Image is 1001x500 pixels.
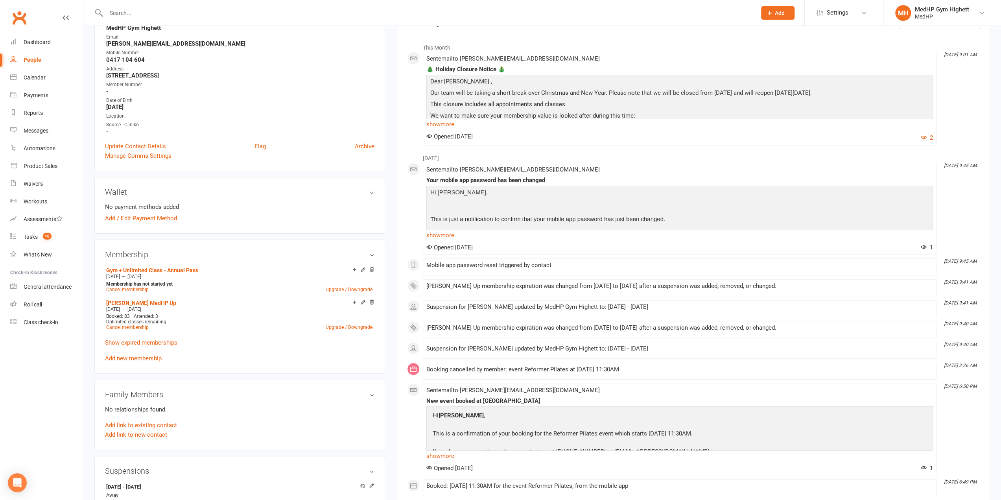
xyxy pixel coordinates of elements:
strong: [DATE] [106,103,374,111]
span: 1 [921,244,933,251]
div: People [24,57,41,63]
input: Search... [104,7,751,18]
i: [DATE] 9:45 AM [944,163,977,168]
span: [DATE] [106,274,120,279]
button: Add [761,6,795,20]
div: — [104,273,374,280]
div: MedHP Gym Highett [915,6,969,13]
div: Email [106,33,374,41]
a: Show expired memberships [105,339,177,346]
a: What's New [10,246,83,264]
div: MedHP [915,13,969,20]
a: Dashboard [10,33,83,51]
span: 10 [43,233,52,240]
a: Manage Comms Settings [105,151,171,161]
span: Opened [DATE] [426,133,473,140]
li: This Month [407,39,980,52]
div: Calendar [24,74,46,81]
a: Upgrade / Downgrade [326,325,372,330]
h3: Wallet [105,188,374,196]
i: [DATE] 2:26 AM [944,363,977,368]
a: Archive [355,142,374,151]
a: General attendance kiosk mode [10,278,83,296]
span: Settings [827,4,848,22]
p: This is a confirmation of your booking for the Reformer Pilates event which starts [DATE] 11:30AM. [431,429,713,440]
span: 1 [921,465,933,472]
span: Attended: 3 [134,314,158,319]
a: Workouts [10,193,83,210]
a: Product Sales [10,157,83,175]
span: Sent email to [PERSON_NAME][EMAIL_ADDRESS][DOMAIN_NAME] [426,55,600,62]
a: Cancel membership [106,287,149,292]
span: , [491,78,492,85]
div: Suspension for [PERSON_NAME] updated by MedHP Gym Highett to: [DATE] - [DATE] [426,345,933,352]
a: Assessments [10,210,83,228]
h3: Membership [105,250,374,259]
div: Booking cancelled by member: event Reformer Pilates at [DATE] 11:30AM [426,366,933,373]
li: [DATE] [407,150,980,162]
div: Automations [24,145,55,151]
a: Add / Edit Payment Method [105,214,177,223]
a: show more [426,119,933,130]
a: Calendar [10,69,83,87]
i: [DATE] 6:50 PM [944,384,977,389]
div: Roll call [24,301,42,308]
p: No relationships found. [105,405,374,414]
strong: 0417 104 604 [106,56,374,63]
a: Add link to new contact [105,430,167,439]
h3: Family Members [105,390,374,399]
strong: - [106,128,374,135]
div: Booked: [DATE] 11:30AM for the event Reformer Pilates, from the mobile app [426,483,933,489]
span: Sent email to [PERSON_NAME][EMAIL_ADDRESS][DOMAIN_NAME] [426,387,600,394]
i: [DATE] 9:41 AM [944,300,977,306]
a: Cancel membership [106,325,149,330]
div: Suspension for [PERSON_NAME] updated by MedHP Gym Highett to: [DATE] - [DATE] [426,304,933,310]
span: Opened [DATE] [426,465,473,472]
div: Member Number [106,81,374,89]
p: Hi [PERSON_NAME], [428,188,931,199]
p: Hi , [431,411,713,422]
div: Mobile Number [106,49,374,57]
a: Class kiosk mode [10,314,83,331]
li: No payment methods added [105,202,374,212]
div: Product Sales [24,163,57,169]
div: Open Intercom Messenger [8,473,27,492]
strong: [PERSON_NAME] [439,412,484,419]
a: Roll call [10,296,83,314]
p: This is just a notification to confirm that your mobile app password has just been changed. [428,214,931,226]
a: Payments [10,87,83,104]
a: Upgrade / Downgrade [326,287,372,292]
a: Update Contact Details [105,142,166,151]
div: Location [106,113,374,120]
strong: - [106,88,374,95]
div: Mobile app password reset triggered by contact [426,262,933,269]
span: Booked: 83 [106,314,130,319]
div: 🎄 Holiday Closure Notice 🎄 [426,66,933,73]
a: Add new membership [105,355,162,362]
div: MH [895,5,911,21]
div: [PERSON_NAME] Up membership expiration was changed from [DATE] to [DATE] after a suspension was a... [426,325,933,331]
a: Gym + Unlimited Class - Annual Pass [106,267,198,273]
a: Waivers [10,175,83,193]
span: [DATE] [127,274,141,279]
i: [DATE] 9:41 AM [944,279,977,285]
a: show more [426,450,933,461]
a: Flag [255,142,266,151]
strong: Membership has not started yet [106,281,173,287]
a: [PERSON_NAME] MedHP Up [106,300,176,306]
div: General attendance [24,284,72,290]
a: Automations [10,140,83,157]
p: Dear [PERSON_NAME] [428,77,931,88]
strong: [STREET_ADDRESS] [106,72,374,79]
strong: [PERSON_NAME][EMAIL_ADDRESS][DOMAIN_NAME] [106,40,374,47]
div: Class check-in [24,319,58,325]
i: [DATE] 9:01 AM [944,52,977,57]
h3: Activity [407,15,980,27]
p: Our team will be taking a short break over Christmas and New Year. Please note that we will be cl... [428,88,931,100]
span: Unlimited classes remaining [106,319,166,325]
div: What's New [24,251,52,258]
h3: Suspensions [105,467,374,475]
a: Add link to existing contact [105,421,177,430]
strong: [DATE] - [DATE] [106,483,371,491]
div: — [104,306,374,312]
